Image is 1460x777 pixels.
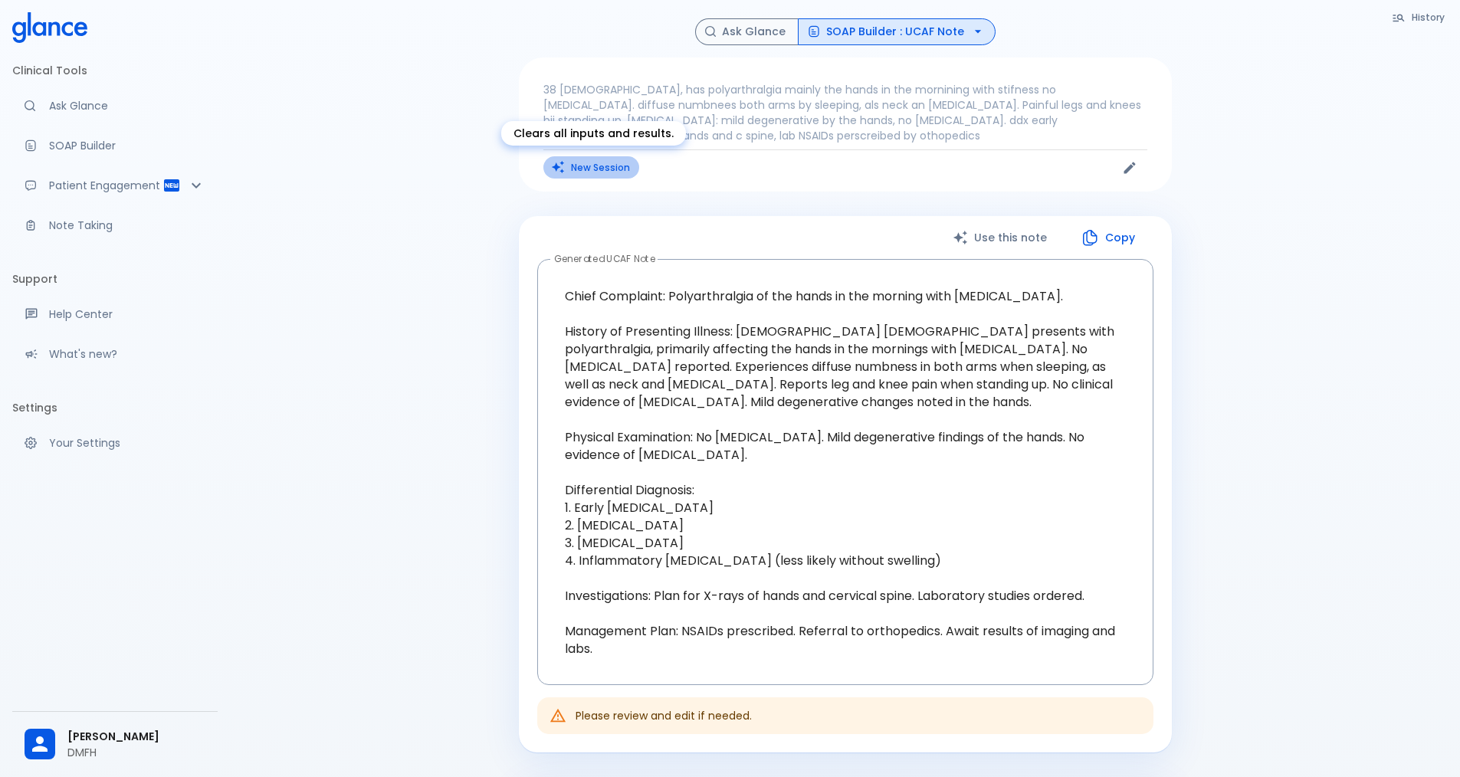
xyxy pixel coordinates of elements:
[937,222,1065,254] button: Use this note
[12,169,218,202] div: Patient Reports & Referrals
[49,138,205,153] p: SOAP Builder
[543,82,1147,143] p: 38 [DEMOGRAPHIC_DATA], has polyarthralgia mainly the hands in the mornining with stifness no [MED...
[49,218,205,233] p: Note Taking
[49,98,205,113] p: Ask Glance
[798,18,996,45] button: SOAP Builder : UCAF Note
[695,18,799,45] button: Ask Glance
[67,729,205,745] span: [PERSON_NAME]
[49,435,205,451] p: Your Settings
[49,307,205,322] p: Help Center
[49,178,162,193] p: Patient Engagement
[501,121,686,146] div: Clears all inputs and results.
[1065,222,1153,254] button: Copy
[554,252,655,265] label: Generated UCAF Note
[12,426,218,460] a: Manage your settings
[12,261,218,297] li: Support
[12,89,218,123] a: Moramiz: Find ICD10AM codes instantly
[12,337,218,371] div: Recent updates and feature releases
[576,702,752,729] div: Please review and edit if needed.
[12,718,218,771] div: [PERSON_NAME]DMFH
[548,272,1143,673] textarea: Chief Complaint: Polyarthralgia of the hands in the morning with [MEDICAL_DATA]. History of Prese...
[12,389,218,426] li: Settings
[49,346,205,362] p: What's new?
[67,745,205,760] p: DMFH
[12,208,218,242] a: Advanced note-taking
[543,156,639,179] button: Clears all inputs and results.
[12,297,218,331] a: Get help from our support team
[1118,156,1141,179] button: Edit
[1384,6,1454,28] button: History
[12,129,218,162] a: Docugen: Compose a clinical documentation in seconds
[12,52,218,89] li: Clinical Tools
